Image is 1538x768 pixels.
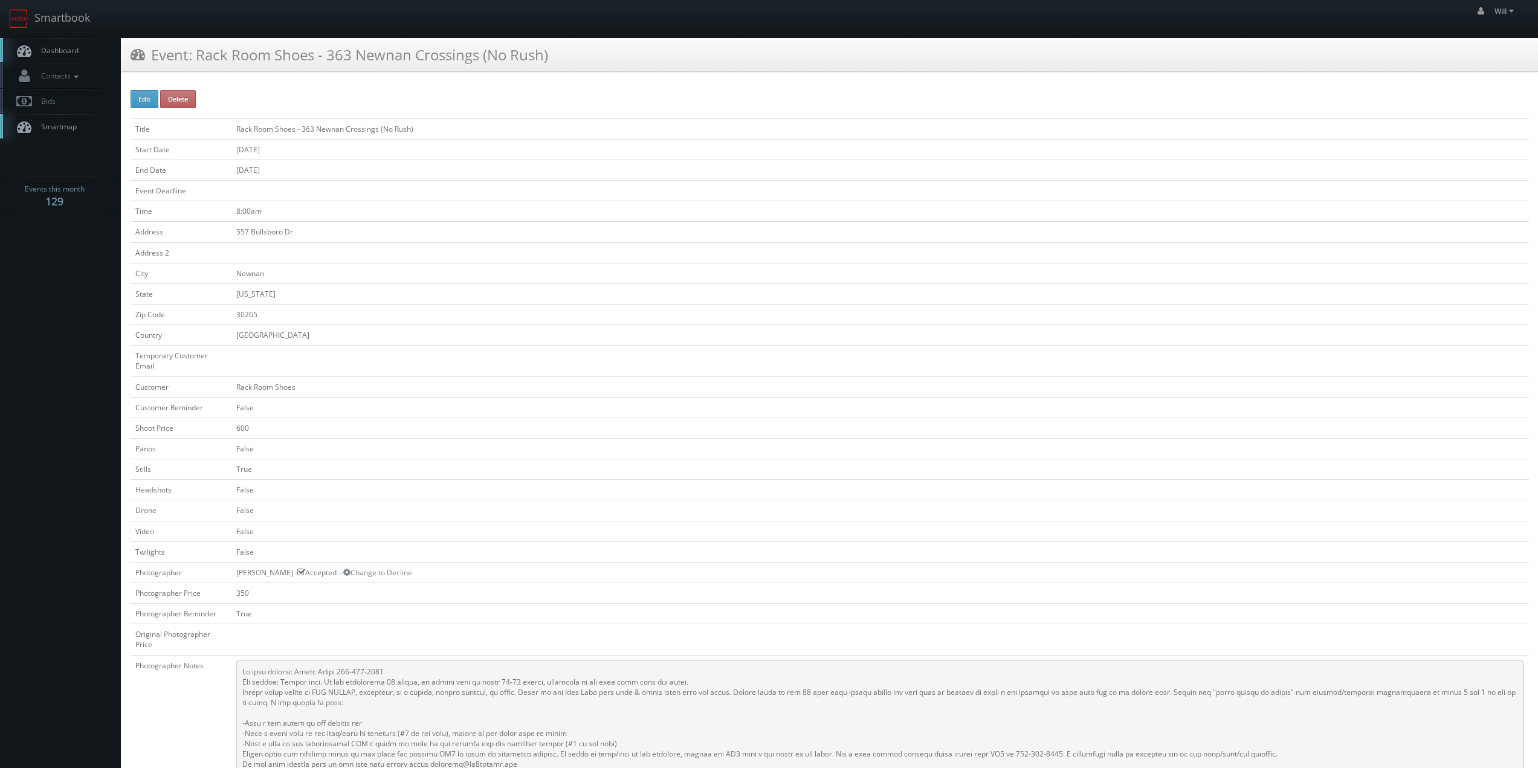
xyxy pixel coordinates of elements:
[35,71,82,81] span: Contacts
[231,376,1529,397] td: Rack Room Shoes
[131,582,231,603] td: Photographer Price
[131,118,231,139] td: Title
[231,160,1529,180] td: [DATE]
[231,521,1529,541] td: False
[231,263,1529,283] td: Newnan
[231,118,1529,139] td: Rack Room Shoes - 363 Newnan Crossings (No Rush)
[231,438,1529,459] td: False
[131,346,231,376] td: Temporary Customer Email
[131,139,231,160] td: Start Date
[231,201,1529,222] td: 8:00am
[131,397,231,418] td: Customer Reminder
[231,397,1529,418] td: False
[231,459,1529,480] td: True
[131,418,231,438] td: Shoot Price
[231,582,1529,603] td: 350
[231,139,1529,160] td: [DATE]
[231,562,1529,582] td: [PERSON_NAME] - Accepted --
[1494,6,1517,16] span: Will
[9,9,28,28] img: smartbook-logo.png
[131,521,231,541] td: Video
[160,90,196,108] button: Delete
[131,480,231,500] td: Headshots
[231,304,1529,324] td: 30265
[131,44,548,65] h3: Event: Rack Room Shoes - 363 Newnan Crossings (No Rush)
[231,418,1529,438] td: 600
[343,567,412,578] a: Change to Decline
[131,222,231,242] td: Address
[131,90,158,108] button: Edit
[131,242,231,263] td: Address 2
[131,500,231,521] td: Drone
[231,500,1529,521] td: False
[131,181,231,201] td: Event Deadline
[131,376,231,397] td: Customer
[231,541,1529,562] td: False
[231,222,1529,242] td: 557 Bullsboro Dr
[131,160,231,180] td: End Date
[131,201,231,222] td: Time
[131,283,231,304] td: State
[131,325,231,346] td: Country
[131,304,231,324] td: Zip Code
[131,263,231,283] td: City
[131,562,231,582] td: Photographer
[45,194,63,208] strong: 129
[231,604,1529,624] td: True
[25,183,85,195] span: Events this month
[231,325,1529,346] td: [GEOGRAPHIC_DATA]
[231,480,1529,500] td: False
[131,459,231,480] td: Stills
[35,96,56,106] span: Bids
[231,283,1529,304] td: [US_STATE]
[131,624,231,655] td: Original Photographer Price
[131,438,231,459] td: Panos
[131,541,231,562] td: Twilights
[35,121,77,132] span: Smartmap
[131,604,231,624] td: Photographer Reminder
[35,45,79,56] span: Dashboard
